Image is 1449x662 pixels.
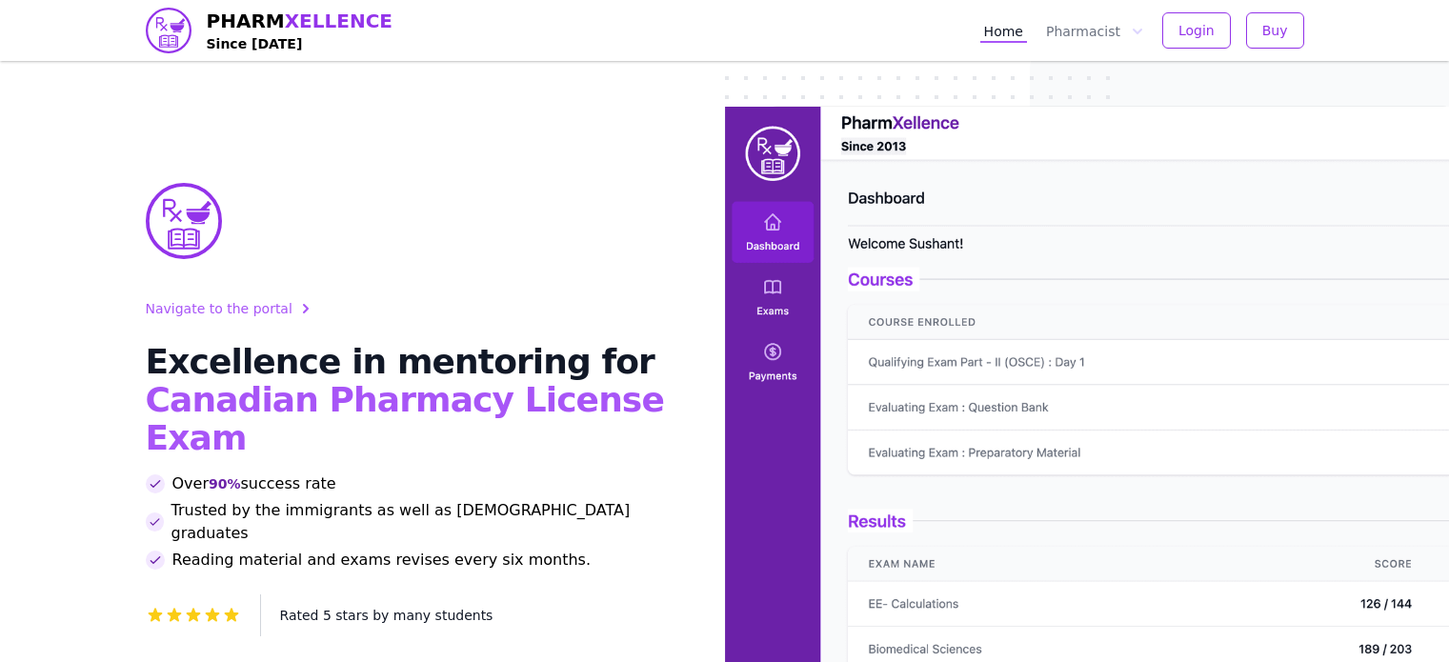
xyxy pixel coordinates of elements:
span: 90% [209,474,241,493]
a: Home [980,18,1027,43]
span: Over success rate [172,472,336,495]
button: Login [1162,12,1231,49]
span: PHARM [207,8,393,34]
img: PharmXellence logo [146,8,191,53]
span: Excellence in mentoring for [146,342,654,381]
button: Buy [1246,12,1304,49]
button: Pharmacist [1042,18,1147,43]
span: Trusted by the immigrants as well as [DEMOGRAPHIC_DATA] graduates [171,499,679,545]
span: Reading material and exams revises every six months. [172,549,592,572]
span: Rated 5 stars by many students [280,608,493,623]
span: Navigate to the portal [146,299,292,318]
span: Buy [1262,21,1288,40]
span: Login [1178,21,1215,40]
h4: Since [DATE] [207,34,393,53]
span: XELLENCE [285,10,392,32]
img: PharmXellence Logo [146,183,222,259]
span: Canadian Pharmacy License Exam [146,380,664,457]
